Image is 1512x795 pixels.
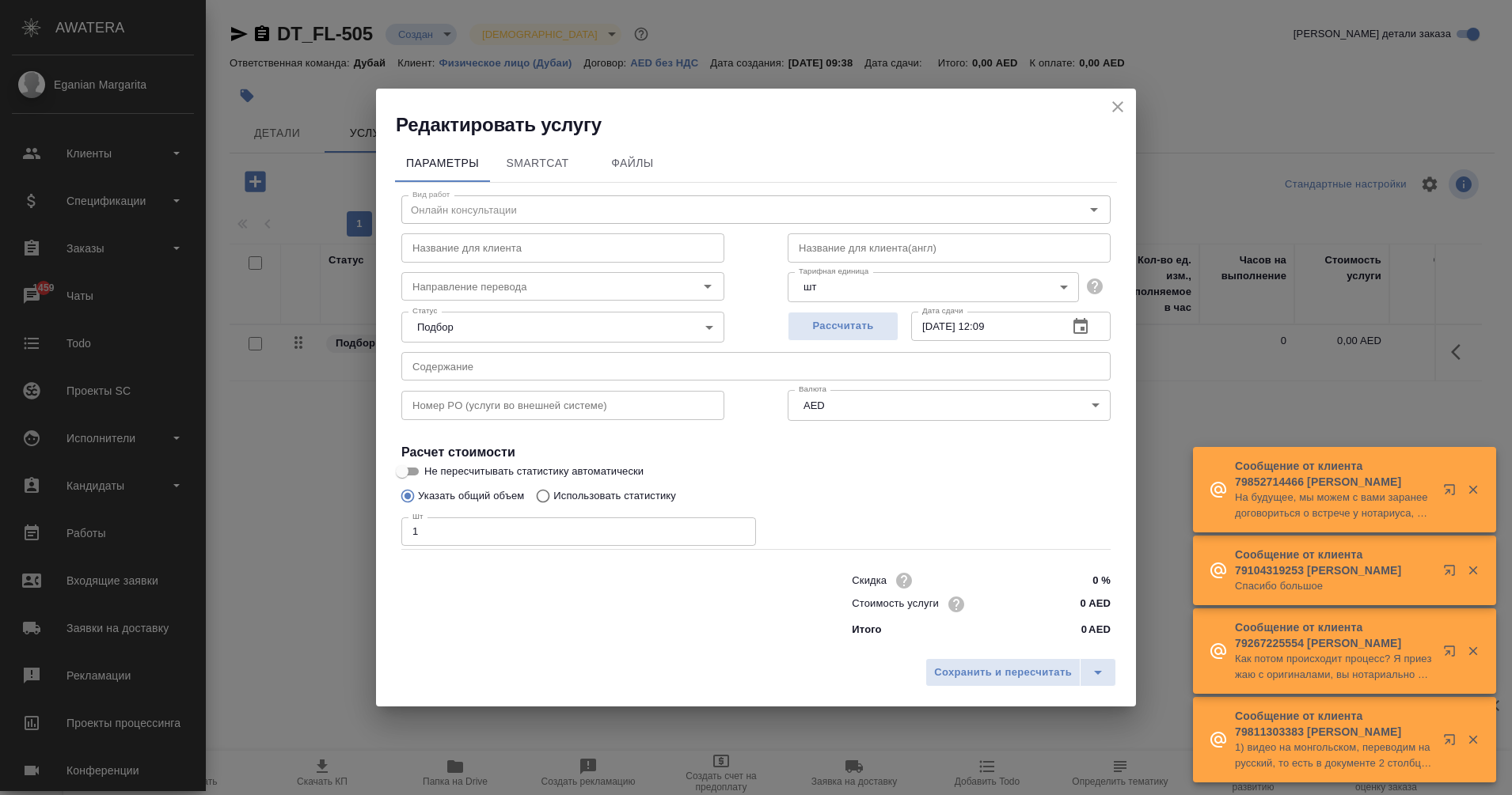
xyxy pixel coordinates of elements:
p: 0 [1081,622,1087,638]
p: AED [1088,622,1111,638]
button: Открыть в новой вкладке [1434,474,1472,512]
div: AED [788,390,1111,420]
p: Сообщение от клиента 79811303383 [PERSON_NAME] [1235,708,1433,740]
button: Open [697,275,719,297]
input: ✎ Введи что-нибудь [1051,569,1111,592]
input: ✎ Введи что-нибудь [1051,592,1111,615]
div: Подбор [401,312,724,342]
p: Сообщение от клиента 79267225554 [PERSON_NAME] [1235,619,1433,651]
p: Сообщение от клиента 79104319253 [PERSON_NAME] [1235,547,1433,578]
button: шт [799,280,821,293]
span: SmartCat [500,153,576,173]
span: Файлы [595,153,671,173]
button: Открыть в новой вкладке [1434,635,1472,673]
h2: Редактировать услугу [396,112,1136,138]
span: Рассчитать [796,317,890,335]
button: Закрыть [1457,483,1489,497]
h4: Расчет стоимости [401,443,1111,462]
button: Закрыть [1457,733,1489,747]
div: split button [925,658,1116,687]
p: Стоимость услуги [852,596,939,611]
p: Сообщение от клиента 79852714466 [PERSON_NAME] [1235,458,1433,490]
p: Указать общий объем [418,488,524,504]
button: Рассчитать [788,312,898,341]
button: Открыть в новой вкладке [1434,555,1472,592]
button: Подбор [412,320,458,334]
p: Как потом происходит процесс? Я приезжаю с оригиналами, вы нотариально заверяете и отдаете копии, ве [1235,651,1433,683]
p: На будущее, мы можем с вами заранее договориться о встрече у нотариуса, я приеду с оригиналами - там [1235,490,1433,521]
p: Использовать статистику [553,488,676,504]
button: Открыть в новой вкладке [1434,724,1472,762]
button: Закрыть [1457,644,1489,658]
span: Не пересчитывать статистику автоматически [424,464,644,479]
span: Сохранить и пересчитать [934,664,1072,682]
button: Закрыть [1457,563,1489,577]
button: Сохранить и пересчитать [925,658,1081,687]
button: AED [799,399,830,412]
p: 1) видео на монгольском, переводим на русский, то есть в документе 2 столбца должно быть - русский и [1235,740,1433,771]
p: Итого [852,622,881,638]
p: Скидка [852,573,887,589]
span: Параметры [405,153,481,173]
div: шт [788,272,1079,302]
button: close [1106,95,1130,119]
p: Спасибо большое [1235,578,1433,594]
